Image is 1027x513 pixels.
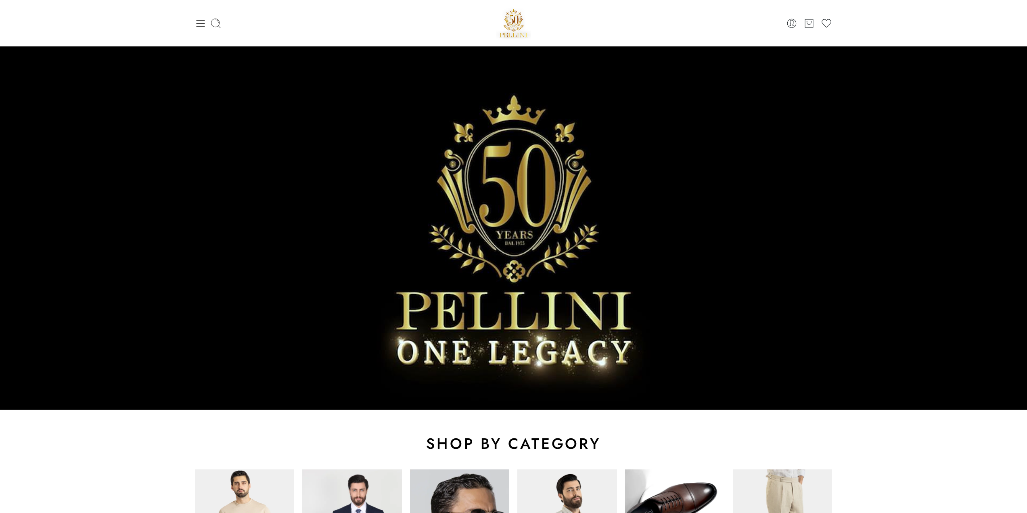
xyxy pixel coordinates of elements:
[821,18,832,29] a: Wishlist
[496,6,531,40] a: Pellini -
[195,434,832,453] h2: shop by category
[803,18,815,29] a: Cart
[786,18,797,29] a: Login / Register
[496,6,531,40] img: Pellini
